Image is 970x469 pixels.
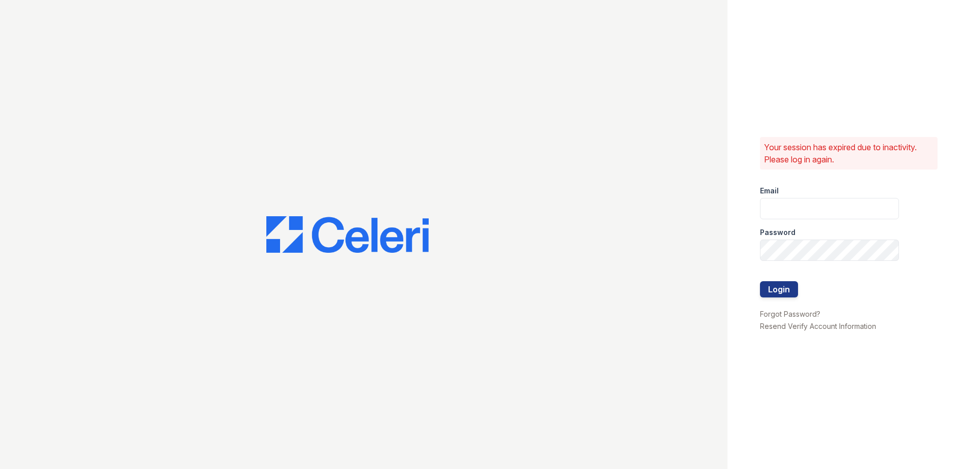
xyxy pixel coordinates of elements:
[760,310,820,318] a: Forgot Password?
[760,322,876,330] a: Resend Verify Account Information
[760,186,779,196] label: Email
[764,141,933,165] p: Your session has expired due to inactivity. Please log in again.
[760,227,795,238] label: Password
[760,281,798,297] button: Login
[266,216,429,253] img: CE_Logo_Blue-a8612792a0a2168367f1c8372b55b34899dd931a85d93a1a3d3e32e68fde9ad4.png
